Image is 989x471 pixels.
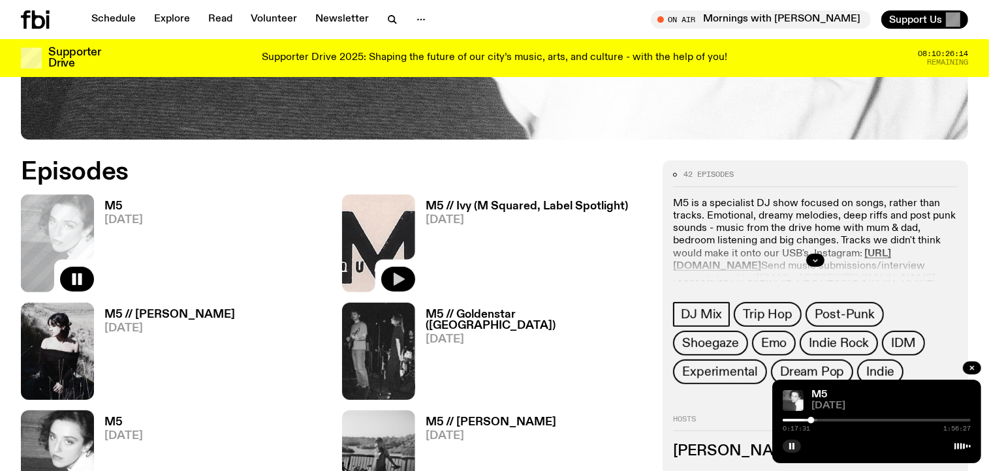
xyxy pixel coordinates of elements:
[94,201,143,292] a: M5[DATE]
[673,198,958,298] p: M5 is a specialist DJ show focused on songs, rather than tracks. Emotional, dreamy melodies, deep...
[104,417,143,428] h3: M5
[307,10,377,29] a: Newsletter
[21,160,647,184] h2: Episodes
[927,59,968,66] span: Remaining
[673,302,730,327] a: DJ Mix
[94,309,235,400] a: M5 // [PERSON_NAME][DATE]
[815,307,875,322] span: Post-Punk
[426,417,556,428] h3: M5 // [PERSON_NAME]
[743,307,792,322] span: Trip Hop
[806,302,884,327] a: Post-Punk
[783,425,810,432] span: 0:17:31
[771,359,853,384] a: Dream Pop
[673,416,958,431] h2: Hosts
[783,390,804,411] img: A black and white photo of Lilly wearing a white blouse and looking up at the camera.
[426,215,628,226] span: [DATE]
[84,10,144,29] a: Schedule
[752,331,796,356] a: Emo
[889,14,942,25] span: Support Us
[426,334,648,345] span: [DATE]
[426,431,556,442] span: [DATE]
[426,309,648,331] h3: M5 // Goldenstar ([GEOGRAPHIC_DATA])
[415,201,628,292] a: M5 // Ivy (M Squared, Label Spotlight)[DATE]
[682,336,738,350] span: Shoegaze
[48,47,101,69] h3: Supporter Drive
[682,365,758,379] span: Experimental
[415,309,648,400] a: M5 // Goldenstar ([GEOGRAPHIC_DATA])[DATE]
[866,365,894,379] span: Indie
[104,215,143,226] span: [DATE]
[683,171,734,178] span: 42 episodes
[426,201,628,212] h3: M5 // Ivy (M Squared, Label Spotlight)
[943,425,971,432] span: 1:56:27
[780,365,844,379] span: Dream Pop
[811,401,971,411] span: [DATE]
[673,444,958,459] h3: [PERSON_NAME]
[881,10,968,29] button: Support Us
[262,52,727,64] p: Supporter Drive 2025: Shaping the future of our city’s music, arts, and culture - with the help o...
[673,359,767,384] a: Experimental
[104,201,143,212] h3: M5
[243,10,305,29] a: Volunteer
[918,50,968,57] span: 08:10:26:14
[882,331,924,356] a: IDM
[104,323,235,334] span: [DATE]
[734,302,801,327] a: Trip Hop
[673,331,747,356] a: Shoegaze
[891,336,915,350] span: IDM
[104,431,143,442] span: [DATE]
[857,359,903,384] a: Indie
[651,10,871,29] button: On AirMornings with [PERSON_NAME]
[809,336,869,350] span: Indie Rock
[200,10,240,29] a: Read
[800,331,878,356] a: Indie Rock
[681,307,722,322] span: DJ Mix
[811,389,827,400] a: M5
[761,336,787,350] span: Emo
[146,10,198,29] a: Explore
[104,309,235,320] h3: M5 // [PERSON_NAME]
